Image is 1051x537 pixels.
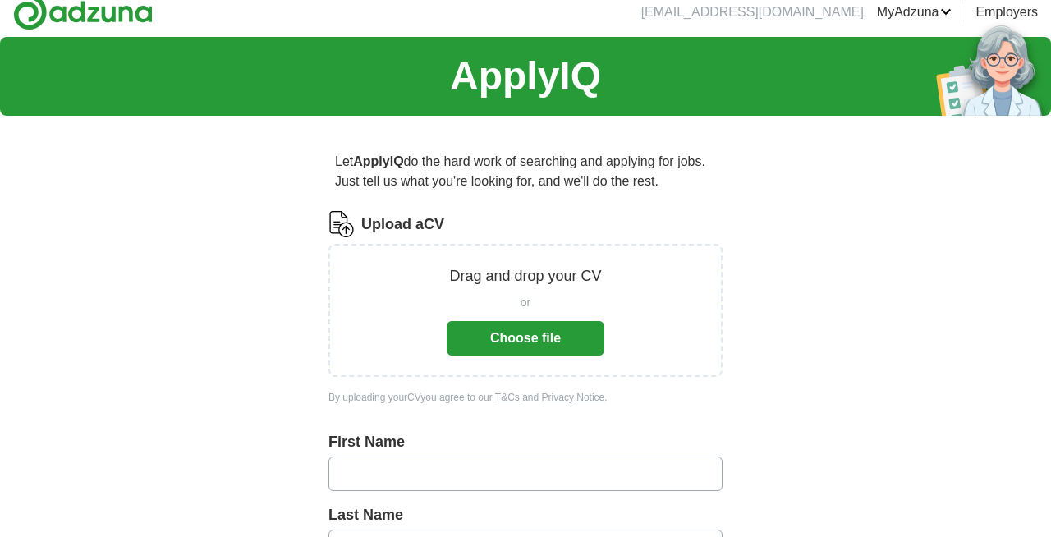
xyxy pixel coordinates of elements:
div: By uploading your CV you agree to our and . [328,390,723,405]
p: Let do the hard work of searching and applying for jobs. Just tell us what you're looking for, an... [328,145,723,198]
a: T&Cs [495,392,520,403]
strong: ApplyIQ [353,154,403,168]
a: MyAdzuna [877,2,952,22]
label: First Name [328,431,723,453]
p: Drag and drop your CV [449,265,601,287]
h1: ApplyIQ [450,47,601,106]
button: Choose file [447,321,604,356]
label: Upload a CV [361,213,444,236]
img: CV Icon [328,211,355,237]
li: [EMAIL_ADDRESS][DOMAIN_NAME] [641,2,864,22]
a: Employers [975,2,1038,22]
label: Last Name [328,504,723,526]
span: or [521,294,530,311]
a: Privacy Notice [542,392,605,403]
